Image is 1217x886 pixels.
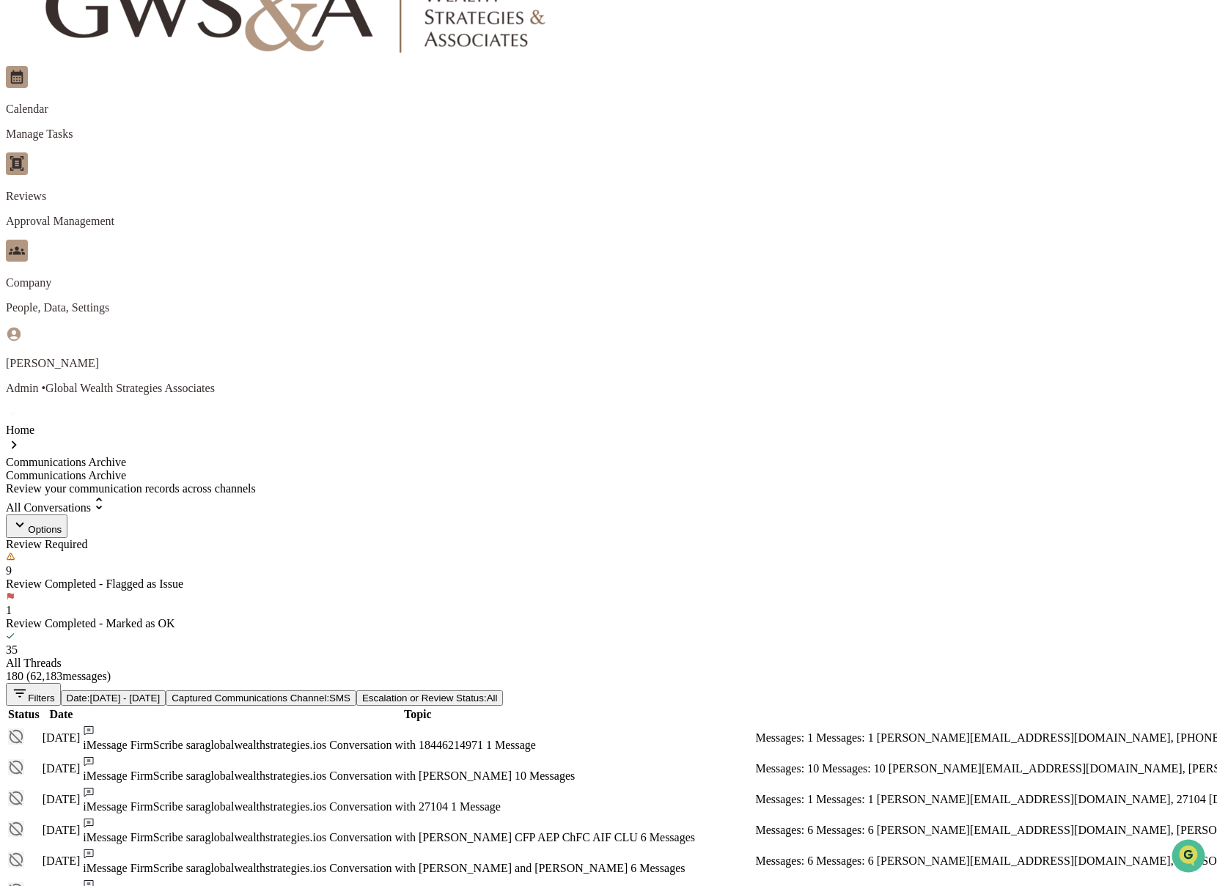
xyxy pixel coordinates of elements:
div: We're offline, we'll be back soon [50,127,191,139]
span: ( 62,183 messages) [26,670,111,682]
button: Options [6,514,67,537]
a: Powered byPylon [103,248,177,259]
button: Captured Communications Channel:SMS [166,690,356,706]
p: Company [6,276,1211,289]
button: Filters [6,683,61,706]
button: Escalation or Review Status:All [356,690,503,706]
div: 9 [6,564,1211,577]
p: Approval Management [6,215,1211,228]
button: Start new chat [249,117,267,134]
div: All Threads [6,657,1211,670]
div: iMessage FirmScribe saraglobalwealthstrategies.ios Conversation with [PERSON_NAME] and [PERSON_NA... [83,862,752,875]
iframe: Open customer support [1170,838,1210,877]
div: iMessage FirmScribe saraglobalwealthstrategies.ios Conversation with 27104 1 Message [83,800,752,813]
div: 35 [6,643,1211,657]
img: icon [6,552,15,561]
span: Data Lookup [29,213,92,227]
a: 🔎Data Lookup [9,207,98,233]
span: Pylon [146,248,177,259]
div: Review Required [6,538,1211,551]
div: Start new chat [50,112,240,127]
th: Status [7,707,40,722]
a: 🗄️Attestations [100,179,188,205]
div: Review Completed - Marked as OK [6,617,1211,630]
div: All Conversations [6,495,1211,514]
div: [DATE] [43,824,81,837]
span: Preclearance [29,185,95,199]
img: 1746055101610-c473b297-6a78-478c-a979-82029cc54cd1 [15,112,41,139]
button: Date:[DATE] - [DATE] [61,690,166,706]
a: 🖐️Preclearance [9,179,100,205]
div: Communications Archive [6,469,1211,482]
th: Date [42,707,81,722]
div: iMessage FirmScribe saraglobalwealthstrategies.ios Conversation with [PERSON_NAME] CFP AEP ChFC A... [83,831,752,844]
p: Reviews [6,190,1211,203]
p: Manage Tasks [6,128,1211,141]
span: All [487,693,498,704]
p: How can we help? [15,31,267,54]
div: iMessage FirmScribe saraglobalwealthstrategies.ios Conversation with [PERSON_NAME] 10 Messages [83,769,752,783]
img: icon [6,631,15,640]
div: [DATE] [43,793,81,806]
div: 🔎 [15,214,26,226]
th: Topic [82,707,753,722]
span: SMS [329,693,350,704]
div: [DATE] [43,762,81,775]
div: Communications Archive [6,456,1211,469]
div: [DATE] [43,731,81,745]
div: 🗄️ [106,186,118,198]
p: Calendar [6,103,1211,116]
p: Admin • Global Wealth Strategies Associates [6,382,1211,395]
div: Review your communication records across channels [6,482,1211,495]
img: icon [6,591,15,601]
span: [DATE] - [DATE] [89,693,160,704]
div: 1 [6,604,1211,617]
div: Home [6,424,1211,437]
div: 180 [6,670,1211,683]
p: [PERSON_NAME] [6,357,1211,370]
div: 🖐️ [15,186,26,198]
div: iMessage FirmScribe saraglobalwealthstrategies.ios Conversation with 18446214971 1 Message [83,739,752,752]
p: People, Data, Settings [6,301,1211,314]
div: [DATE] [43,854,81,868]
div: Review Completed - Flagged as Issue [6,577,1211,591]
span: Attestations [121,185,182,199]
